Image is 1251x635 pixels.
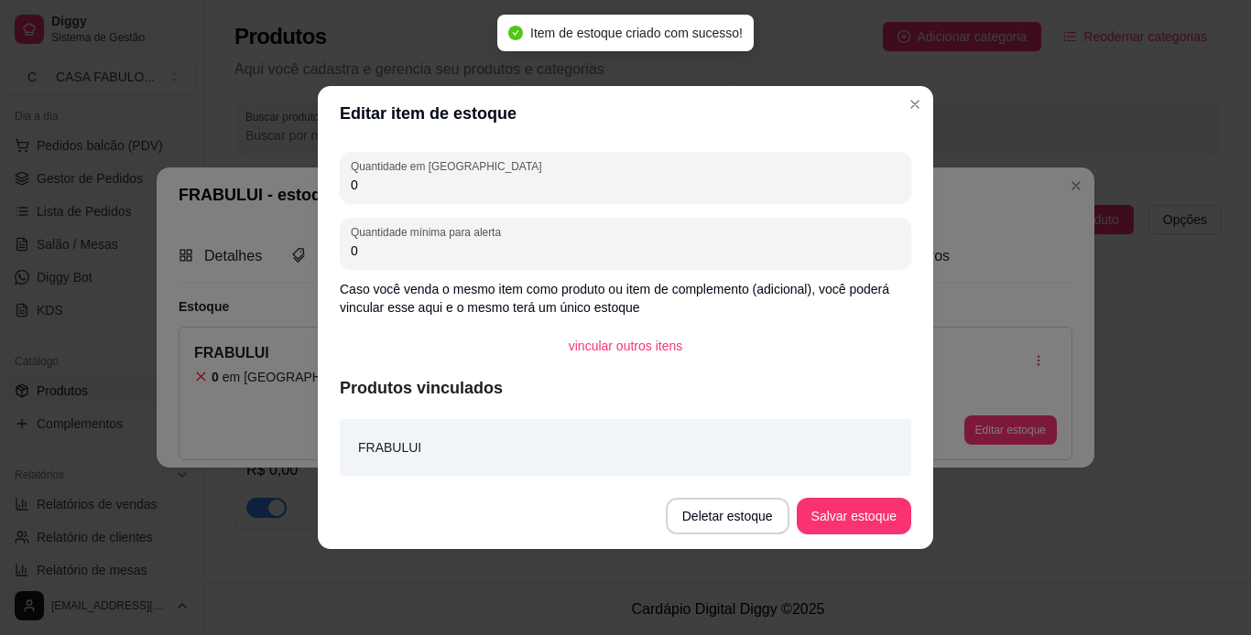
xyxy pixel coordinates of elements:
[351,176,900,194] input: Quantidade em estoque
[351,224,507,240] label: Quantidade mínima para alerta
[530,26,743,40] span: Item de estoque criado com sucesso!
[508,26,523,40] span: check-circle
[340,375,911,401] article: Produtos vinculados
[666,498,789,534] button: Deletar estoque
[351,242,900,260] input: Quantidade mínima para alerta
[318,86,933,141] header: Editar item de estoque
[554,328,698,364] button: vincular outros itens
[351,158,548,174] label: Quantidade em [GEOGRAPHIC_DATA]
[797,498,911,534] button: Salvar estoque
[340,280,911,317] p: Caso você venda o mesmo item como produto ou item de complemento (adicional), você poderá vincula...
[900,90,930,119] button: Close
[358,437,421,457] article: FRABULUI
